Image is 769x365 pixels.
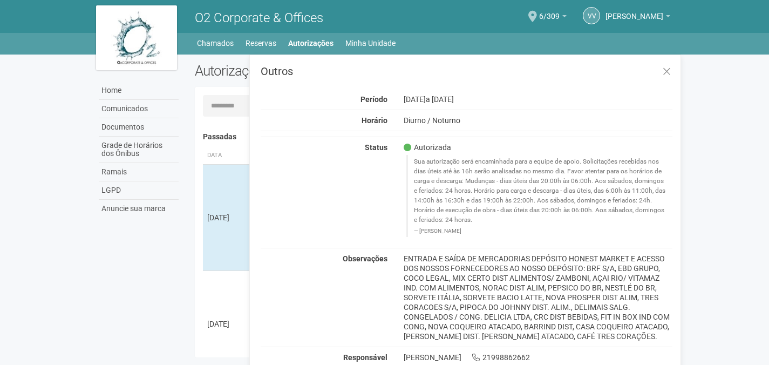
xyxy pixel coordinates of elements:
[207,319,247,329] div: [DATE]
[195,10,323,25] span: O2 Corporate & Offices
[605,13,670,22] a: [PERSON_NAME]
[583,7,600,24] a: VV
[288,36,334,51] a: Autorizações
[99,200,179,218] a: Anuncie sua marca
[246,36,276,51] a: Reservas
[396,116,681,125] div: Diurno / Noturno
[343,254,387,263] strong: Observações
[343,353,387,362] strong: Responsável
[203,147,251,165] th: Data
[396,94,681,104] div: [DATE]
[195,63,426,79] h2: Autorizações
[96,5,177,70] img: logo.jpg
[414,227,667,235] footer: [PERSON_NAME]
[203,133,665,141] h4: Passadas
[404,143,451,152] span: Autorizada
[360,95,387,104] strong: Período
[99,137,179,163] a: Grade de Horários dos Ônibus
[396,254,681,341] div: ENTRADA E SAÍDA DE MERCADORIAS DEPÓSITO HONEST MARKET E ACESSO DOS NOSSOS FORNECEDORES AO NOSSO D...
[197,36,234,51] a: Chamados
[261,66,672,77] h3: Outros
[99,100,179,118] a: Comunicados
[207,212,247,223] div: [DATE]
[345,36,396,51] a: Minha Unidade
[539,13,567,22] a: 6/309
[396,353,681,362] div: [PERSON_NAME] 21998862662
[99,118,179,137] a: Documentos
[365,143,387,152] strong: Status
[99,163,179,181] a: Ramais
[99,181,179,200] a: LGPD
[605,2,663,21] span: Vanessa Veiverberg da Silva
[426,95,454,104] span: a [DATE]
[99,82,179,100] a: Home
[406,155,673,236] blockquote: Sua autorização será encaminhada para a equipe de apoio. Solicitações recebidas nos dias úteis at...
[362,116,387,125] strong: Horário
[539,2,560,21] span: 6/309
